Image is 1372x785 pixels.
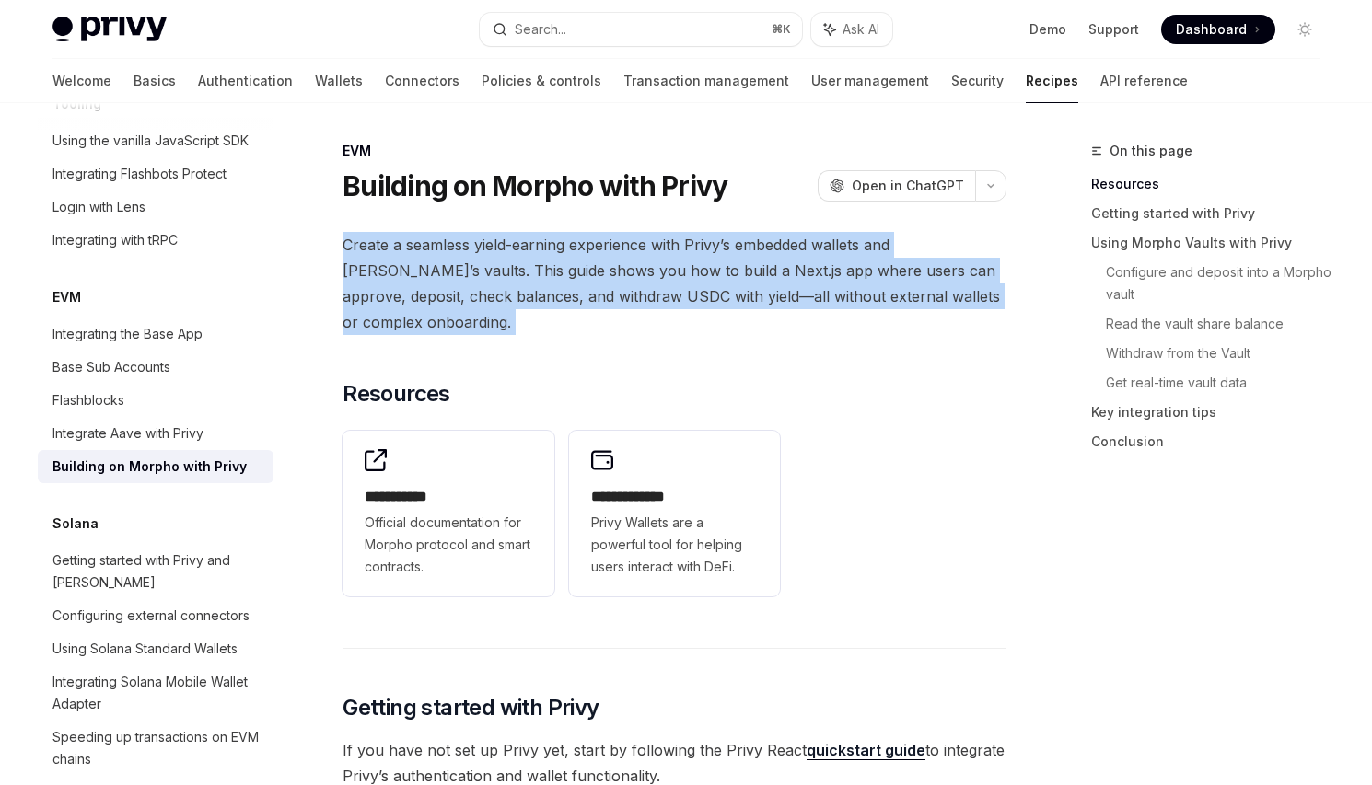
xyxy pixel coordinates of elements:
[1029,20,1066,39] a: Demo
[52,605,250,627] div: Configuring external connectors
[315,59,363,103] a: Wallets
[343,142,1006,160] div: EVM
[482,59,601,103] a: Policies & controls
[1088,20,1139,39] a: Support
[38,665,273,721] a: Integrating Solana Mobile Wallet Adapter
[38,599,273,632] a: Configuring external connectors
[1110,140,1192,162] span: On this page
[515,18,566,40] div: Search...
[52,286,81,308] h5: EVM
[134,59,176,103] a: Basics
[38,351,273,384] a: Base Sub Accounts
[1106,258,1334,309] a: Configure and deposit into a Morpho vault
[52,356,170,378] div: Base Sub Accounts
[1106,368,1334,398] a: Get real-time vault data
[52,196,145,218] div: Login with Lens
[1106,339,1334,368] a: Withdraw from the Vault
[1091,398,1334,427] a: Key integration tips
[1176,20,1247,39] span: Dashboard
[1091,228,1334,258] a: Using Morpho Vaults with Privy
[1290,15,1320,44] button: Toggle dark mode
[951,59,1004,103] a: Security
[385,59,459,103] a: Connectors
[480,13,802,46] button: Search...⌘K
[38,721,273,776] a: Speeding up transactions on EVM chains
[52,59,111,103] a: Welcome
[811,13,892,46] button: Ask AI
[343,379,450,409] span: Resources
[1091,169,1334,199] a: Resources
[1026,59,1078,103] a: Recipes
[591,512,759,578] span: Privy Wallets are a powerful tool for helping users interact with DeFi.
[52,513,99,535] h5: Solana
[52,130,249,152] div: Using the vanilla JavaScript SDK
[811,59,929,103] a: User management
[38,317,273,351] a: Integrating the Base App
[38,190,273,224] a: Login with Lens
[343,431,554,596] a: **** **** *Official documentation for Morpho protocol and smart contracts.
[343,693,599,722] span: Getting started with Privy
[818,170,975,202] button: Open in ChatGPT
[52,17,167,42] img: light logo
[198,59,293,103] a: Authentication
[52,422,203,444] div: Integrate Aave with Privy
[38,417,273,450] a: Integrate Aave with Privy
[38,632,273,665] a: Using Solana Standard Wallets
[343,232,1006,335] span: Create a seamless yield-earning experience with Privy’s embedded wallets and [PERSON_NAME]’s vaul...
[52,323,203,345] div: Integrating the Base App
[52,671,262,715] div: Integrating Solana Mobile Wallet Adapter
[843,20,879,39] span: Ask AI
[38,124,273,157] a: Using the vanilla JavaScript SDK
[807,741,925,760] a: quickstart guide
[38,157,273,190] a: Integrating Flashbots Protect
[52,389,124,411] div: Flashblocks
[38,224,273,257] a: Integrating with tRPC
[623,59,789,103] a: Transaction management
[38,384,273,417] a: Flashblocks
[852,177,964,195] span: Open in ChatGPT
[569,431,781,596] a: **** **** ***Privy Wallets are a powerful tool for helping users interact with DeFi.
[772,22,791,37] span: ⌘ K
[52,638,238,660] div: Using Solana Standard Wallets
[1091,199,1334,228] a: Getting started with Privy
[343,169,727,202] h1: Building on Morpho with Privy
[1091,427,1334,456] a: Conclusion
[1100,59,1188,103] a: API reference
[38,450,273,483] a: Building on Morpho with Privy
[52,456,247,478] div: Building on Morpho with Privy
[38,544,273,599] a: Getting started with Privy and [PERSON_NAME]
[1106,309,1334,339] a: Read the vault share balance
[52,163,227,185] div: Integrating Flashbots Protect
[52,229,178,251] div: Integrating with tRPC
[365,512,532,578] span: Official documentation for Morpho protocol and smart contracts.
[52,726,262,770] div: Speeding up transactions on EVM chains
[1161,15,1275,44] a: Dashboard
[52,549,262,594] div: Getting started with Privy and [PERSON_NAME]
